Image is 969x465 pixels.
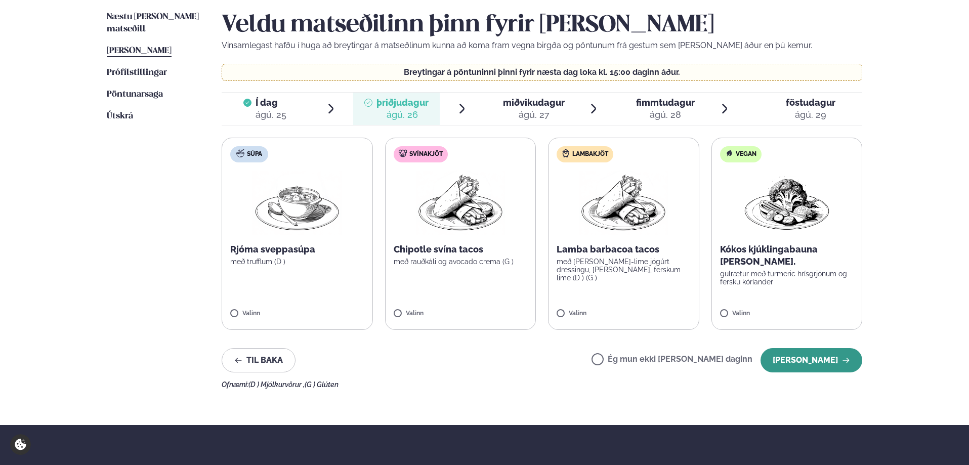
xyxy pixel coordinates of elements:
[230,243,364,256] p: Rjóma sveppasúpa
[247,150,262,158] span: Súpa
[720,243,854,268] p: Kókos kjúklingabauna [PERSON_NAME].
[222,381,862,389] div: Ofnæmi:
[572,150,608,158] span: Lambakjöt
[107,110,133,122] a: Útskrá
[786,97,835,108] span: föstudagur
[107,112,133,120] span: Útskrá
[636,109,695,121] div: ágú. 28
[107,47,172,55] span: [PERSON_NAME]
[10,434,31,455] a: Cookie settings
[107,67,167,79] a: Prófílstillingar
[503,109,565,121] div: ágú. 27
[230,258,364,266] p: með trufflum (D )
[232,68,852,76] p: Breytingar á pöntuninni þinni fyrir næsta dag loka kl. 15:00 daginn áður.
[742,171,831,235] img: Vegan.png
[107,45,172,57] a: [PERSON_NAME]
[252,171,342,235] img: Soup.png
[562,149,570,157] img: Lamb.svg
[248,381,305,389] span: (D ) Mjólkurvörur ,
[107,89,163,101] a: Pöntunarsaga
[107,90,163,99] span: Pöntunarsaga
[256,97,286,109] span: Í dag
[222,348,296,372] button: Til baka
[222,11,862,39] h2: Veldu matseðilinn þinn fyrir [PERSON_NAME]
[761,348,862,372] button: [PERSON_NAME]
[107,13,199,33] span: Næstu [PERSON_NAME] matseðill
[256,109,286,121] div: ágú. 25
[786,109,835,121] div: ágú. 29
[557,243,691,256] p: Lamba barbacoa tacos
[416,171,505,235] img: Wraps.png
[636,97,695,108] span: fimmtudagur
[409,150,443,158] span: Svínakjöt
[376,109,429,121] div: ágú. 26
[376,97,429,108] span: þriðjudagur
[107,11,201,35] a: Næstu [PERSON_NAME] matseðill
[305,381,339,389] span: (G ) Glúten
[394,258,528,266] p: með rauðkáli og avocado crema (G )
[557,258,691,282] p: með [PERSON_NAME]-lime jógúrt dressingu, [PERSON_NAME], ferskum lime (D ) (G )
[725,149,733,157] img: Vegan.svg
[222,39,862,52] p: Vinsamlegast hafðu í huga að breytingar á matseðlinum kunna að koma fram vegna birgða og pöntunum...
[503,97,565,108] span: miðvikudagur
[394,243,528,256] p: Chipotle svína tacos
[399,149,407,157] img: pork.svg
[236,149,244,157] img: soup.svg
[579,171,668,235] img: Wraps.png
[107,68,167,77] span: Prófílstillingar
[736,150,756,158] span: Vegan
[720,270,854,286] p: gulrætur með turmeric hrísgrjónum og fersku kóríander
